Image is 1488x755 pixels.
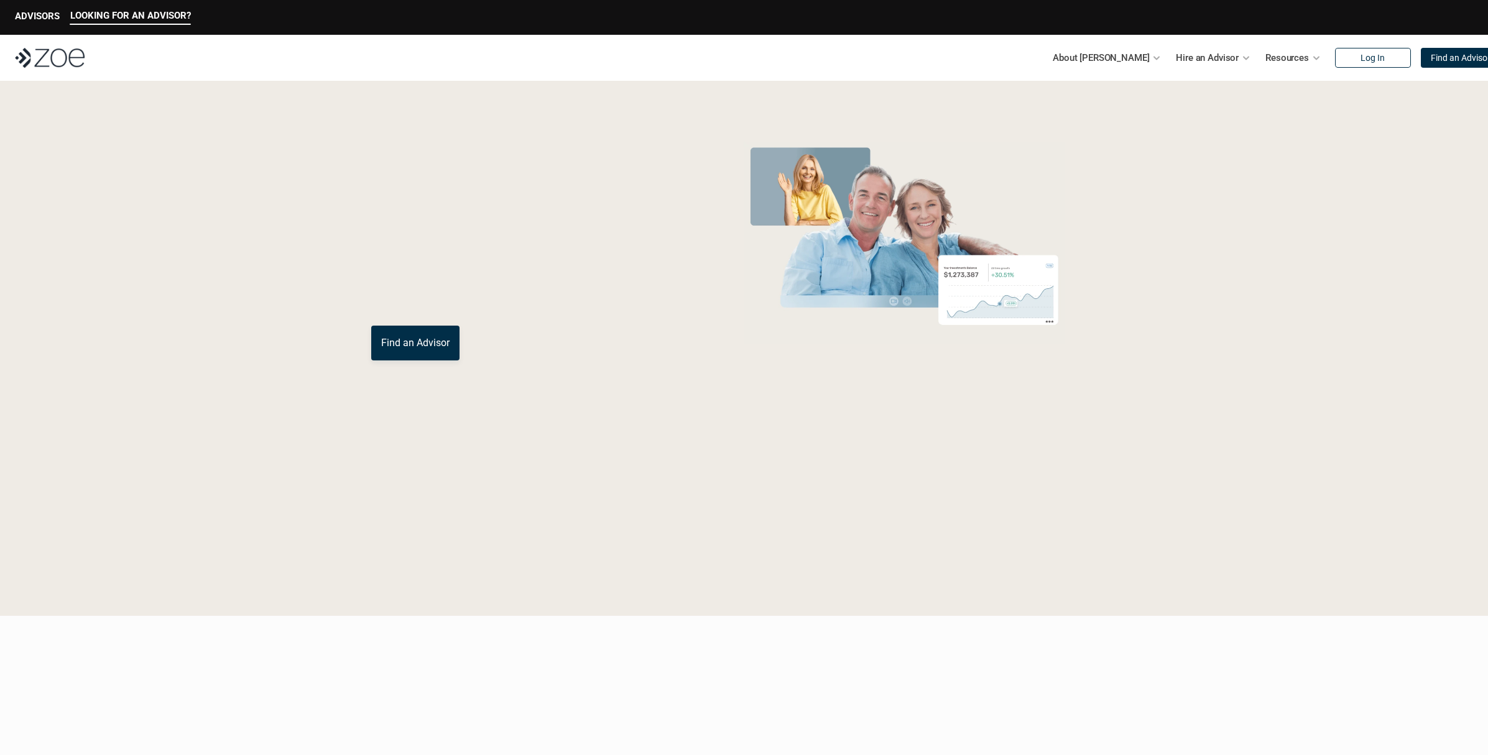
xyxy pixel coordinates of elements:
[371,281,692,311] p: You deserve an advisor you can trust. [PERSON_NAME], hire, and invest with vetted, fiduciary, fin...
[15,11,60,22] p: ADVISORS
[70,10,191,21] p: LOOKING FOR AN ADVISOR?
[739,142,1070,344] img: Zoe Financial Hero Image
[1176,48,1239,67] p: Hire an Advisor
[1053,48,1149,67] p: About [PERSON_NAME]
[732,351,1077,358] em: The information in the visuals above is for illustrative purposes only and does not represent an ...
[371,179,622,268] span: with a Financial Advisor
[381,337,450,349] p: Find an Advisor
[30,519,1458,556] p: Loremipsum: *DolOrsi Ametconsecte adi Eli Seddoeius tem inc utlaboreet. Dol 8176 MagNaal Enimadmi...
[371,137,648,185] span: Grow Your Wealth
[1265,48,1309,67] p: Resources
[1361,53,1385,63] p: Log In
[371,326,460,360] a: Find an Advisor
[1335,48,1411,68] a: Log In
